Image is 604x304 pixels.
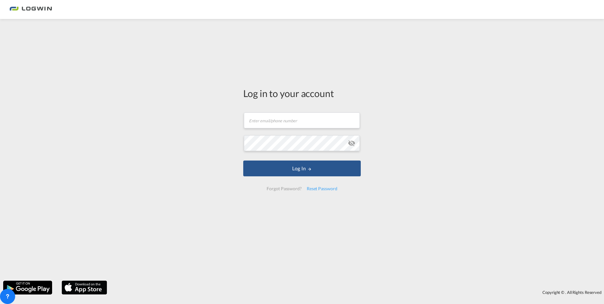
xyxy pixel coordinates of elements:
img: bc73a0e0d8c111efacd525e4c8ad7d32.png [9,3,52,17]
img: apple.png [61,280,108,295]
div: Forgot Password? [264,183,304,194]
md-icon: icon-eye-off [348,139,355,147]
div: Log in to your account [243,87,361,100]
img: google.png [3,280,53,295]
div: Copyright © . All Rights Reserved [110,287,604,298]
input: Enter email/phone number [244,112,360,128]
div: Reset Password [304,183,340,194]
button: LOGIN [243,161,361,176]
